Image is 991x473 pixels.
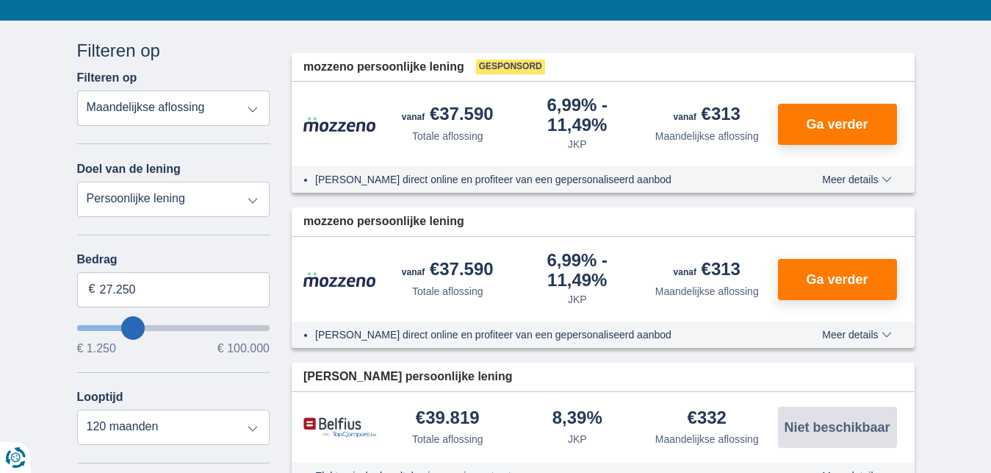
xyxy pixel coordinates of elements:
span: mozzeno persoonlijke lening [303,59,464,76]
label: Bedrag [77,253,270,266]
div: €332 [688,409,727,429]
button: Meer details [811,329,902,341]
div: JKP [568,292,587,307]
label: Doel van de lening [77,163,181,176]
div: Totale aflossing [412,284,483,299]
span: Ga verder [806,273,868,286]
button: Meer details [811,174,902,185]
li: [PERSON_NAME] direct online en profiteer van een gepersonaliseerd aanbod [315,172,768,187]
span: Ga verder [806,118,868,131]
span: Niet beschikbaar [784,421,890,434]
div: €313 [674,105,740,126]
div: €37.590 [402,105,494,126]
div: Totale aflossing [412,432,483,447]
span: [PERSON_NAME] persoonlijke lening [303,369,512,385]
div: 6,99% [519,96,637,134]
span: € 100.000 [217,343,270,355]
input: wantToBorrow [77,325,270,331]
li: [PERSON_NAME] direct online en profiteer van een gepersonaliseerd aanbod [315,327,768,342]
div: €39.819 [416,409,480,429]
div: €37.590 [402,260,494,281]
div: Maandelijkse aflossing [655,432,759,447]
span: mozzeno persoonlijke lening [303,213,464,230]
img: product.pl.alt Belfius [303,417,377,438]
span: € [89,281,96,298]
span: Gesponsord [476,60,545,74]
span: Meer details [822,174,891,185]
div: €313 [674,260,740,281]
button: Ga verder [778,104,897,145]
div: JKP [568,137,587,152]
div: Maandelijkse aflossing [655,129,759,143]
div: Totale aflossing [412,129,483,143]
button: Ga verder [778,259,897,300]
div: Filteren op [77,38,270,63]
div: 6,99% [519,252,637,289]
div: 8,39% [552,409,602,429]
div: Maandelijkse aflossing [655,284,759,299]
img: product.pl.alt Mozzeno [303,271,377,288]
span: € 1.250 [77,343,116,355]
img: product.pl.alt Mozzeno [303,116,377,132]
label: Filteren op [77,71,137,85]
div: JKP [568,432,587,447]
span: Meer details [822,330,891,340]
label: Looptijd [77,391,123,404]
button: Niet beschikbaar [778,407,897,448]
